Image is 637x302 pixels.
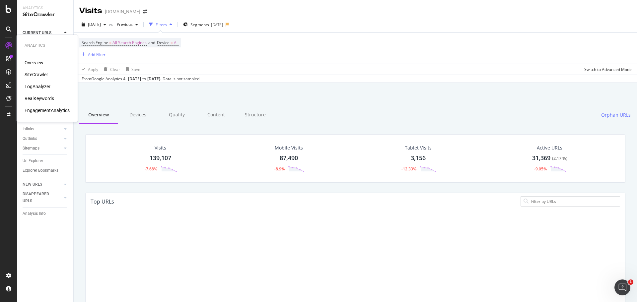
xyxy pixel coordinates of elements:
span: All [174,38,178,47]
a: SiteCrawler [25,71,48,78]
div: [DOMAIN_NAME] [105,8,140,15]
a: Analysis Info [23,210,69,217]
span: Search Engine [82,40,108,45]
div: Add Filter [88,52,106,57]
a: Outlinks [23,135,62,142]
a: Sitemaps [23,145,62,152]
div: Save [131,67,140,72]
a: RealKeywords [25,95,54,102]
div: Quality [157,106,196,124]
button: Clear [101,64,120,75]
a: Url Explorer [23,157,69,164]
div: 31,369 [532,154,567,162]
div: [DATE] [211,22,223,28]
span: = [171,40,173,45]
iframe: Intercom live chat [614,279,630,295]
div: Top URLs [91,198,114,205]
div: Outlinks [23,135,37,142]
a: Inlinks [23,126,62,133]
div: Tablet Visits [405,145,432,151]
a: DISAPPEARED URLS [23,191,62,205]
div: 139,107 [150,154,171,162]
div: Content [196,106,236,124]
span: vs [109,22,114,27]
div: Filters [156,22,167,28]
div: From Google Analytics 4 - to Data is not sampled [82,76,199,82]
a: CURRENT URLS [23,30,62,36]
span: and [148,40,155,45]
button: Previous [114,19,141,30]
div: Sitemaps [23,145,39,152]
div: Analytics [25,43,70,48]
div: Clear [110,67,120,72]
div: Visits [79,5,102,17]
div: Structure [236,106,275,124]
div: Overview [79,106,118,124]
div: -8.9% [274,166,285,172]
div: NEW URLS [23,181,42,188]
button: Save [123,64,140,75]
div: [DATE] [128,76,141,82]
a: LogAnalyzer [25,83,50,90]
div: Explorer Bookmarks [23,167,58,174]
button: Filters [146,19,175,30]
a: Overview [25,59,43,66]
a: EngagementAnalytics [25,107,70,114]
div: Devices [118,106,157,124]
span: 2025 Aug. 7th [88,22,101,27]
div: [DATE] . [147,76,161,82]
button: [DATE] [79,19,109,30]
button: Segments[DATE] [180,19,226,30]
div: 3,156 [411,154,426,162]
div: Mobile Visits [275,145,303,151]
span: Device [157,40,170,45]
div: ( 2.17 % ) [552,155,567,161]
span: Segments [190,22,209,28]
span: All Search Engines [112,38,147,47]
div: Visits [155,145,166,151]
div: Analysis Info [23,210,46,217]
input: Filter by URLs [531,198,617,205]
span: Active URLs [537,145,562,151]
div: arrow-right-arrow-left [143,9,147,14]
div: Switch to Advanced Mode [584,67,632,72]
button: Add Filter [79,50,106,58]
div: 87,490 [280,154,298,162]
div: Url Explorer [23,157,43,164]
button: Switch to Advanced Mode [582,64,632,75]
div: Analytics [23,5,68,11]
a: Explorer Bookmarks [23,167,69,174]
div: -12.33% [401,166,416,172]
span: Previous [114,22,133,27]
div: DISAPPEARED URLS [23,191,56,205]
div: Apply [88,67,98,72]
div: -9.05% [534,166,547,172]
span: Orphan URLs [601,112,631,118]
span: 1 [628,279,633,285]
a: NEW URLS [23,181,62,188]
div: SiteCrawler [23,11,68,19]
div: Inlinks [23,126,34,133]
button: Apply [79,64,98,75]
span: = [109,40,111,45]
div: -7.68% [145,166,157,172]
div: CURRENT URLS [23,30,51,36]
